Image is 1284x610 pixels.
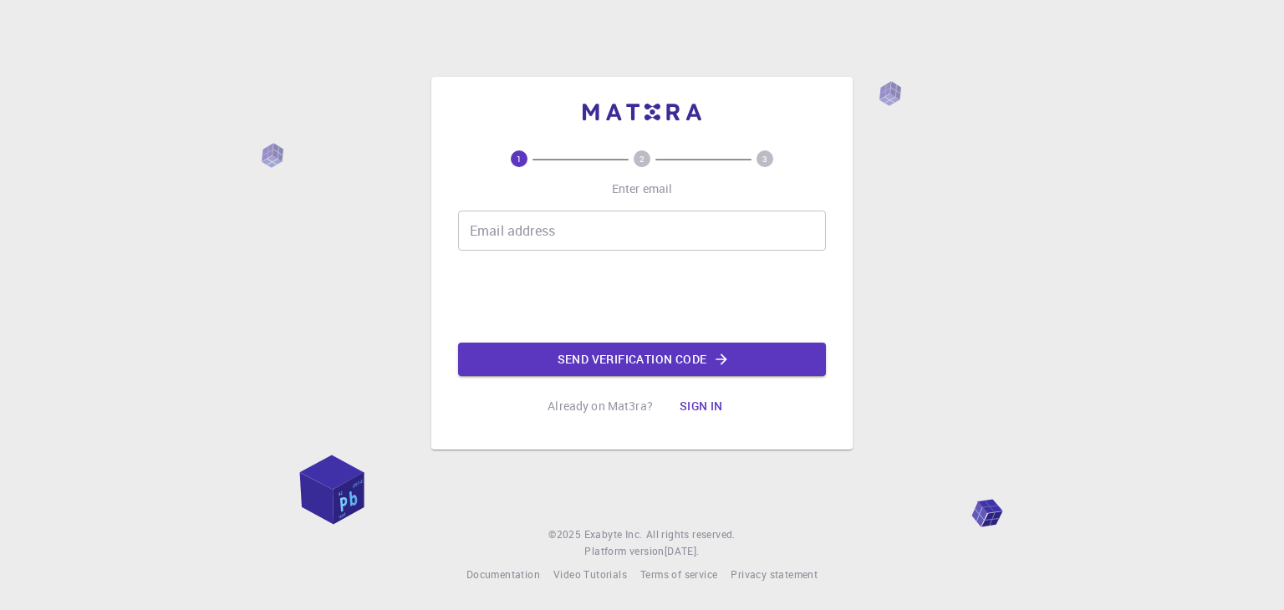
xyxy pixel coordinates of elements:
span: © 2025 [548,526,583,543]
text: 3 [762,153,767,165]
a: [DATE]. [665,543,700,560]
text: 1 [517,153,522,165]
span: Video Tutorials [553,567,627,581]
span: Documentation [466,567,540,581]
a: Privacy statement [731,567,818,583]
text: 2 [639,153,645,165]
button: Sign in [666,389,736,423]
span: Terms of service [640,567,717,581]
a: Documentation [466,567,540,583]
p: Already on Mat3ra? [548,398,653,414]
a: Video Tutorials [553,567,627,583]
a: Terms of service [640,567,717,583]
span: Exabyte Inc. [584,527,643,541]
span: Platform version [584,543,664,560]
button: Send verification code [458,343,826,376]
span: [DATE] . [665,544,700,557]
a: Exabyte Inc. [584,526,643,543]
span: Privacy statement [731,567,818,581]
iframe: reCAPTCHA [515,264,769,329]
span: All rights reserved. [646,526,736,543]
p: Enter email [612,180,673,197]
